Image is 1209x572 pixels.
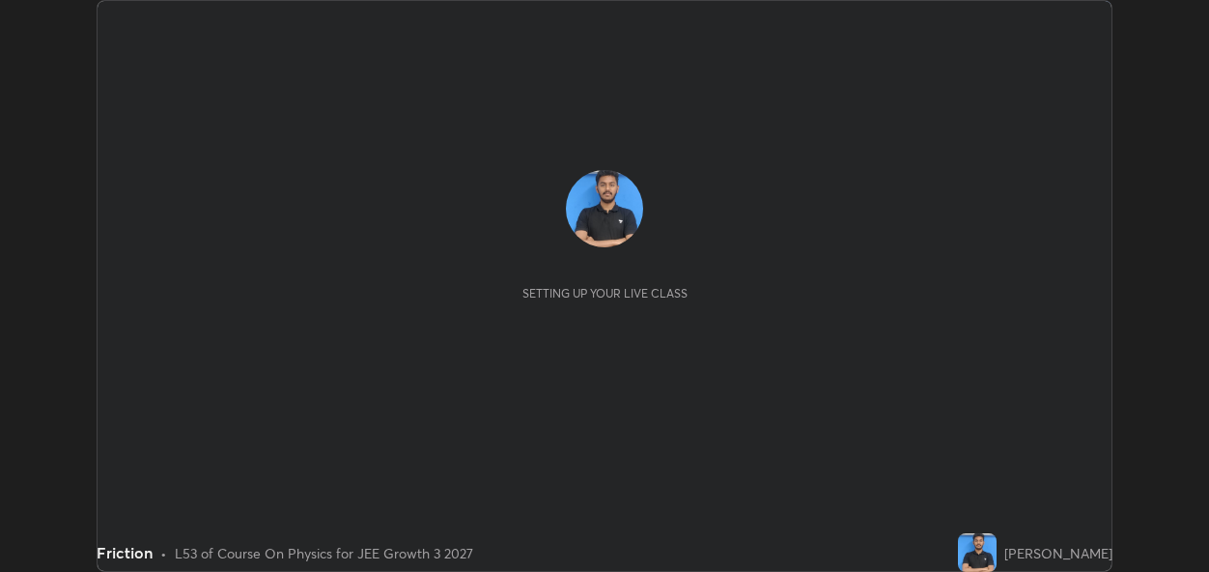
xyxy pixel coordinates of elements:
[175,543,473,563] div: L53 of Course On Physics for JEE Growth 3 2027
[160,543,167,563] div: •
[1004,543,1112,563] div: [PERSON_NAME]
[97,541,153,564] div: Friction
[566,170,643,247] img: b000945ffd244225a9ad79d4d9cb92ed.jpg
[522,286,688,300] div: Setting up your live class
[958,533,997,572] img: b000945ffd244225a9ad79d4d9cb92ed.jpg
